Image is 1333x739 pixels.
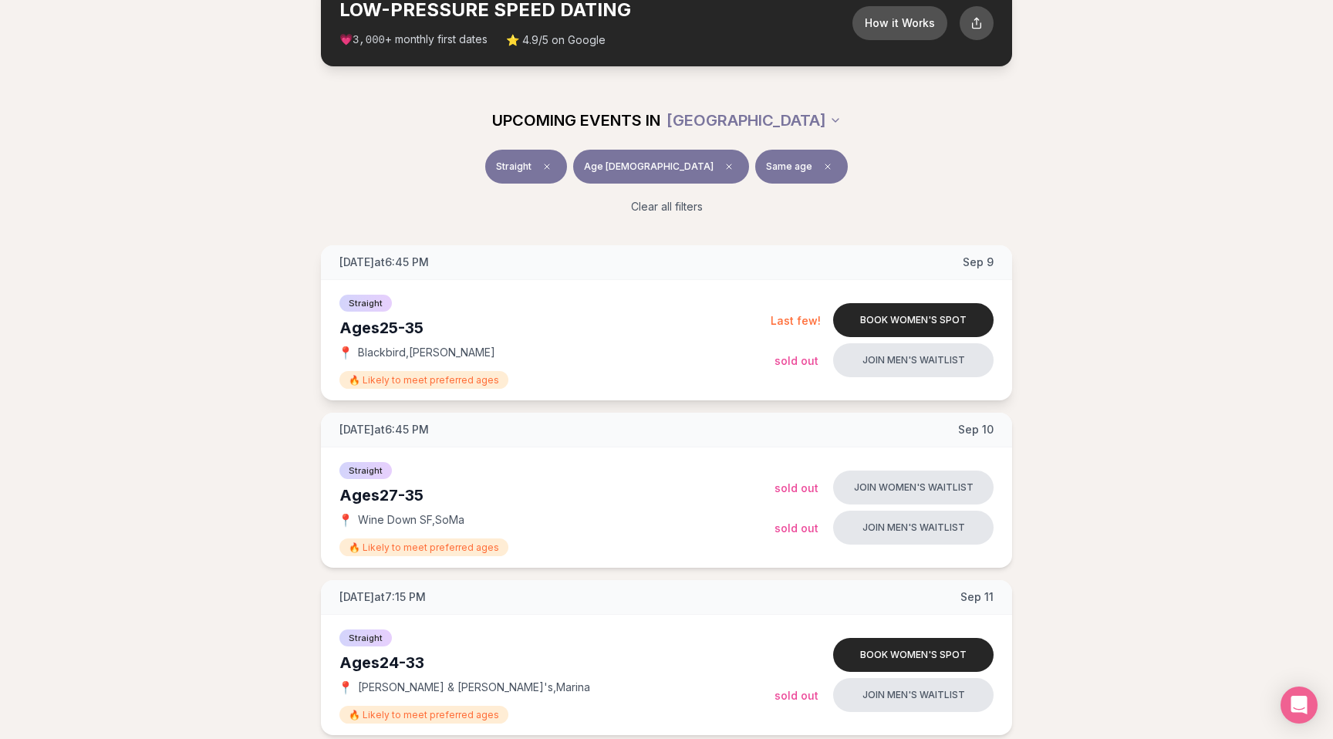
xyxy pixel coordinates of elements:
span: Straight [339,462,392,479]
button: Age [DEMOGRAPHIC_DATA]Clear age [573,150,749,184]
span: Straight [339,295,392,312]
button: Join men's waitlist [833,511,994,545]
span: Clear age [720,157,738,176]
span: Sep 10 [958,422,994,437]
span: ⭐ 4.9/5 on Google [506,32,606,48]
button: Join women's waitlist [833,471,994,504]
span: 🔥 Likely to meet preferred ages [339,706,508,724]
span: [DATE] at 6:45 PM [339,255,429,270]
span: Straight [339,629,392,646]
button: StraightClear event type filter [485,150,567,184]
span: Sold Out [774,689,818,702]
button: Book women's spot [833,638,994,672]
span: Clear event type filter [538,157,556,176]
span: 📍 [339,514,352,526]
span: Last few! [771,314,821,327]
span: Sold Out [774,481,818,494]
span: 🔥 Likely to meet preferred ages [339,538,508,556]
span: Straight [496,160,532,173]
span: Sep 11 [960,589,994,605]
span: 🔥 Likely to meet preferred ages [339,371,508,389]
span: Wine Down SF , SoMa [358,512,464,528]
button: Book women's spot [833,303,994,337]
div: Ages 27-35 [339,484,774,506]
span: [DATE] at 6:45 PM [339,422,429,437]
span: 💗 + monthly first dates [339,32,488,48]
button: How it Works [852,6,947,40]
span: [DATE] at 7:15 PM [339,589,426,605]
div: Open Intercom Messenger [1281,687,1318,724]
span: Clear preference [818,157,837,176]
span: 📍 [339,681,352,693]
button: Join men's waitlist [833,678,994,712]
button: [GEOGRAPHIC_DATA] [666,103,842,137]
span: Age [DEMOGRAPHIC_DATA] [584,160,714,173]
span: Same age [766,160,812,173]
span: 📍 [339,346,352,359]
span: 3,000 [353,34,385,46]
span: Sold Out [774,521,818,535]
span: Sold Out [774,354,818,367]
button: Join men's waitlist [833,343,994,377]
span: Blackbird , [PERSON_NAME] [358,345,495,360]
span: [PERSON_NAME] & [PERSON_NAME]'s , Marina [358,680,590,695]
button: Clear all filters [622,190,712,224]
div: Ages 24-33 [339,652,774,673]
span: UPCOMING EVENTS IN [492,110,660,131]
div: Ages 25-35 [339,317,771,339]
span: Sep 9 [963,255,994,270]
button: Same ageClear preference [755,150,848,184]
